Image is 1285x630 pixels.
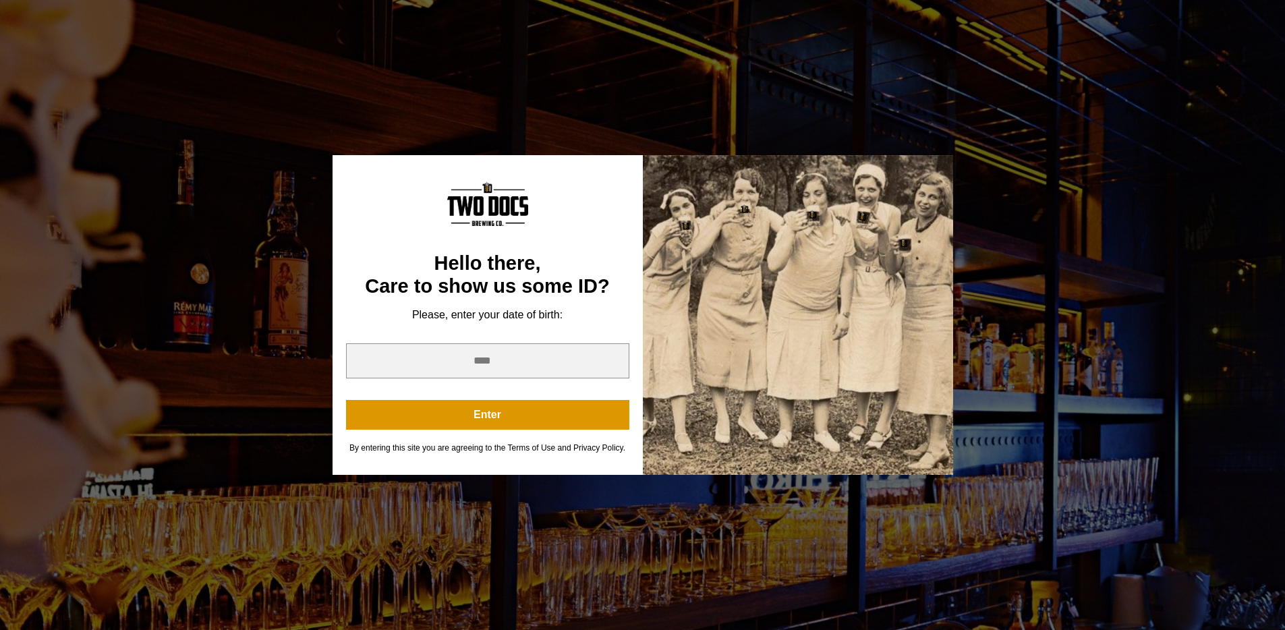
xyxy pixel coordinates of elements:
[346,443,629,453] div: By entering this site you are agreeing to the Terms of Use and Privacy Policy.
[346,400,629,430] button: Enter
[447,182,528,226] img: Content Logo
[346,343,629,378] input: year
[346,308,629,322] div: Please, enter your date of birth:
[346,252,629,297] div: Hello there, Care to show us some ID?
